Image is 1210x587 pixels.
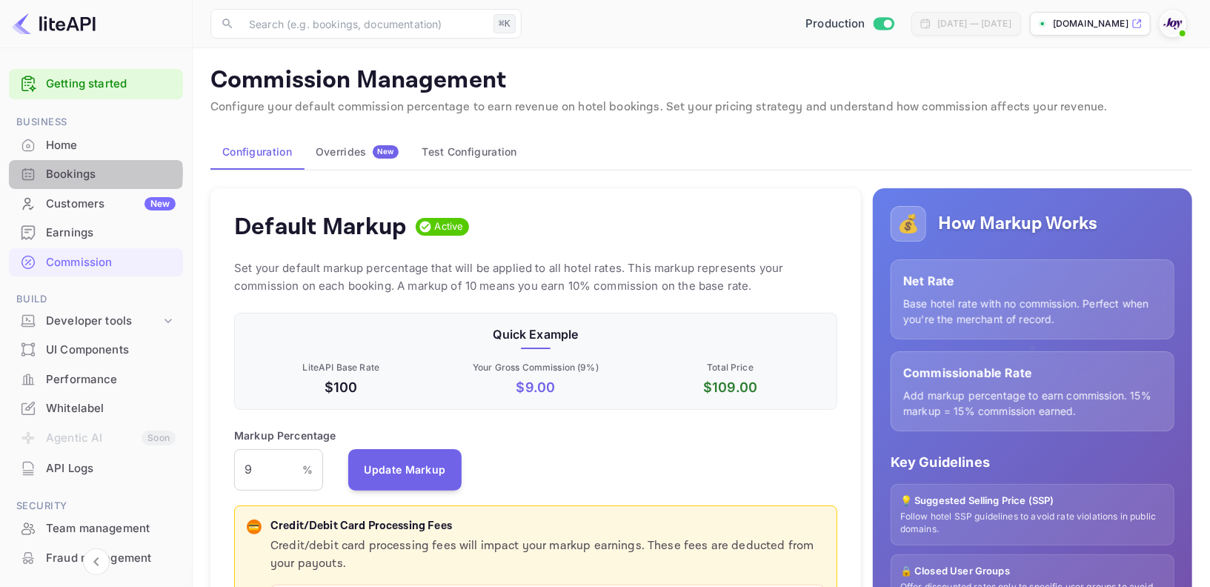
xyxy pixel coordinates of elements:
[9,291,183,308] span: Build
[234,428,336,443] p: Markup Percentage
[9,131,183,159] a: Home
[316,145,399,159] div: Overrides
[46,137,176,154] div: Home
[302,462,313,477] p: %
[9,514,183,543] div: Team management
[9,190,183,217] a: CustomersNew
[9,365,183,394] div: Performance
[800,16,900,33] div: Switch to Sandbox mode
[1053,17,1128,30] p: [DOMAIN_NAME]
[9,454,183,482] a: API Logs
[9,394,183,423] div: Whitelabel
[234,212,407,242] h4: Default Markup
[903,364,1162,382] p: Commissionable Rate
[247,377,436,397] p: $100
[442,377,631,397] p: $ 9.00
[234,259,837,295] p: Set your default markup percentage that will be applied to all hotel rates. This markup represent...
[9,336,183,365] div: UI Components
[348,449,462,491] button: Update Markup
[900,494,1165,508] p: 💡 Suggested Selling Price (SSP)
[410,134,529,170] button: Test Configuration
[46,342,176,359] div: UI Components
[9,365,183,393] a: Performance
[210,99,1192,116] p: Configure your default commission percentage to earn revenue on hotel bookings. Set your pricing ...
[46,520,176,537] div: Team management
[9,219,183,248] div: Earnings
[270,518,825,535] p: Credit/Debit Card Processing Fees
[900,511,1165,536] p: Follow hotel SSP guidelines to avoid rate violations in public domains.
[270,537,825,573] p: Credit/debit card processing fees will impact your markup earnings. These fees are deducted from ...
[46,225,176,242] div: Earnings
[897,210,920,237] p: 💰
[805,16,865,33] span: Production
[429,219,470,234] span: Active
[891,452,1174,472] p: Key Guidelines
[9,248,183,277] div: Commission
[9,219,183,246] a: Earnings
[636,361,825,374] p: Total Price
[46,550,176,567] div: Fraud management
[493,14,516,33] div: ⌘K
[1161,12,1185,36] img: With Joy
[9,69,183,99] div: Getting started
[442,361,631,374] p: Your Gross Commission ( 9 %)
[9,131,183,160] div: Home
[9,248,183,276] a: Commission
[9,308,183,334] div: Developer tools
[46,313,161,330] div: Developer tools
[900,564,1165,579] p: 🔒 Closed User Groups
[247,325,825,343] p: Quick Example
[9,544,183,573] div: Fraud management
[248,520,259,534] p: 💳
[938,212,1097,236] h5: How Markup Works
[12,12,96,36] img: LiteAPI logo
[240,9,488,39] input: Search (e.g. bookings, documentation)
[9,498,183,514] span: Security
[83,548,110,575] button: Collapse navigation
[210,66,1192,96] p: Commission Management
[46,254,176,271] div: Commission
[46,166,176,183] div: Bookings
[9,454,183,483] div: API Logs
[903,296,1162,327] p: Base hotel rate with no commission. Perfect when you're the merchant of record.
[636,377,825,397] p: $ 109.00
[903,272,1162,290] p: Net Rate
[247,361,436,374] p: LiteAPI Base Rate
[9,394,183,422] a: Whitelabel
[234,449,302,491] input: 0
[46,196,176,213] div: Customers
[144,197,176,210] div: New
[9,336,183,363] a: UI Components
[903,388,1162,419] p: Add markup percentage to earn commission. 15% markup = 15% commission earned.
[46,460,176,477] div: API Logs
[937,17,1011,30] div: [DATE] — [DATE]
[46,371,176,388] div: Performance
[373,147,399,156] span: New
[9,190,183,219] div: CustomersNew
[9,544,183,571] a: Fraud management
[9,160,183,188] a: Bookings
[9,160,183,189] div: Bookings
[9,114,183,130] span: Business
[9,514,183,542] a: Team management
[46,400,176,417] div: Whitelabel
[210,134,304,170] button: Configuration
[46,76,176,93] a: Getting started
